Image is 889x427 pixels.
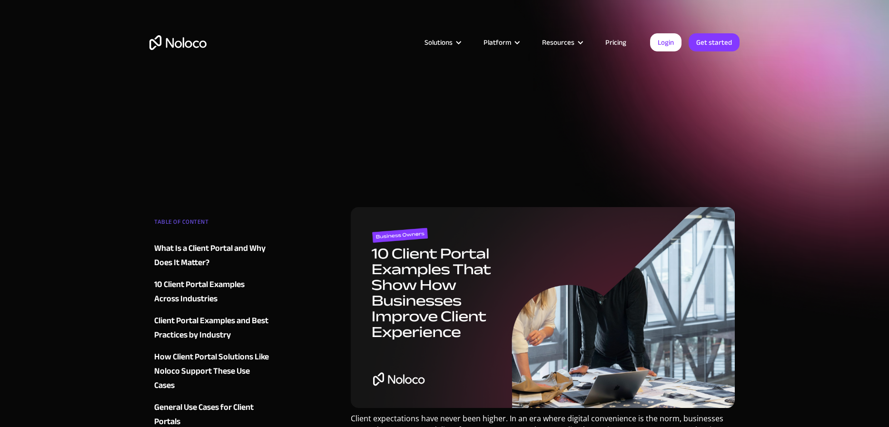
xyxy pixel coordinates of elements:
img: 10 Client Portal Examples That Show How Businesses Improve Client Experience [351,207,735,408]
div: Platform [472,36,530,49]
a: Get started [689,33,740,51]
a: Client Portal Examples and Best Practices by Industry [154,314,269,342]
div: Solutions [413,36,472,49]
div: Solutions [425,36,453,49]
div: Resources [530,36,593,49]
div: TABLE OF CONTENT [154,215,269,234]
a: What Is a Client Portal and Why Does It Matter? [154,241,269,270]
a: Login [650,33,682,51]
div: Resources [542,36,574,49]
a: home [149,35,207,50]
a: Pricing [593,36,638,49]
a: 10 Client Portal Examples Across Industries [154,278,269,306]
a: How Client Portal Solutions Like Noloco Support These Use Cases [154,350,269,393]
div: Platform [484,36,511,49]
